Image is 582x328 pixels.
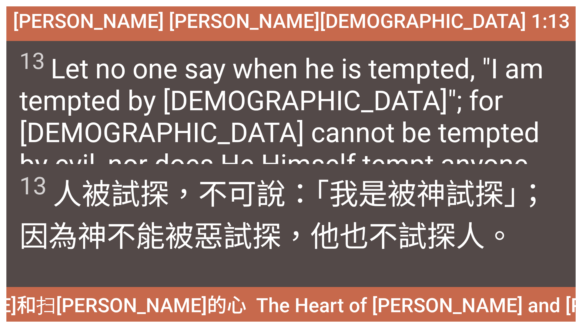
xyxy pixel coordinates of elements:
[19,177,547,254] wg2316: 試探
[19,171,563,255] span: 人被試探
[19,48,563,181] span: Let no one say when he is tempted, "I am tempted by [DEMOGRAPHIC_DATA]"; for [DEMOGRAPHIC_DATA] c...
[107,220,514,254] wg2316: 不能被
[19,177,547,254] wg3367: 說
[398,220,514,254] wg1161: 試探
[456,220,514,254] wg3985: 人
[19,172,47,200] sup: 13
[194,220,514,254] wg2076: 惡
[19,177,547,254] wg575: 神
[339,220,514,254] wg846: 也不
[485,220,514,254] wg3762: 。
[78,220,514,254] wg1063: 神
[19,48,45,74] sup: 13
[19,177,547,254] wg3985: 」；因為
[223,220,514,254] wg2556: 試探
[19,177,547,254] wg3985: ，不可
[281,220,514,254] wg551: ，他
[13,10,570,33] span: [PERSON_NAME] [PERSON_NAME][DEMOGRAPHIC_DATA] 1:13
[19,177,547,254] wg3004: ：「我是被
